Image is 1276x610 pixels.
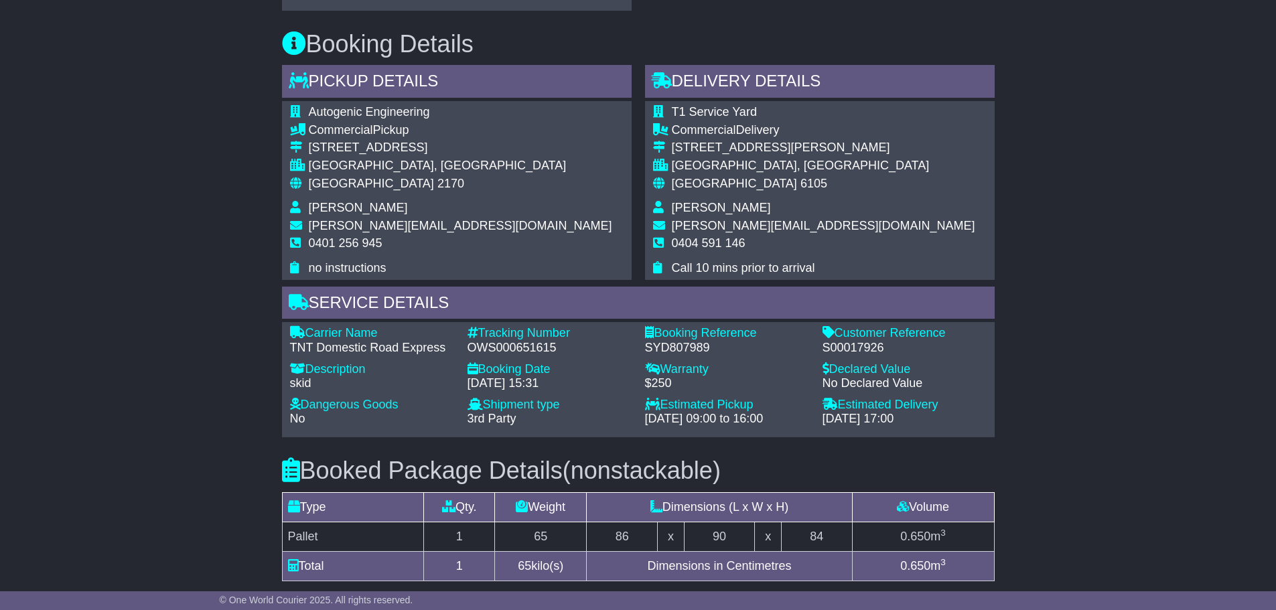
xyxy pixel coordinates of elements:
div: SYD807989 [645,341,809,356]
td: Dimensions (L x W x H) [587,492,852,522]
span: © One World Courier 2025. All rights reserved. [220,595,413,605]
span: 0401 256 945 [309,236,382,250]
div: Estimated Delivery [823,398,987,412]
td: 86 [587,522,658,551]
div: Delivery [672,123,975,138]
span: [GEOGRAPHIC_DATA] [672,177,797,190]
td: Qty. [424,492,495,522]
div: Booking Reference [645,326,809,341]
td: Weight [495,492,587,522]
td: m [852,551,994,581]
span: T1 Service Yard [672,105,757,119]
span: No [290,412,305,425]
td: m [852,522,994,551]
div: S00017926 [823,341,987,356]
span: 65 [518,559,531,573]
span: [PERSON_NAME][EMAIL_ADDRESS][DOMAIN_NAME] [672,219,975,232]
div: Tracking Number [468,326,632,341]
h3: Booked Package Details [282,457,995,484]
span: no instructions [309,261,386,275]
span: (nonstackable) [563,457,721,484]
div: Warranty [645,362,809,377]
div: Declared Value [823,362,987,377]
div: Service Details [282,287,995,323]
td: Dimensions in Centimetres [587,551,852,581]
span: 0.650 [900,530,930,543]
td: 90 [684,522,755,551]
sup: 3 [940,557,946,567]
td: Pallet [282,522,424,551]
div: Estimated Pickup [645,398,809,412]
span: 3rd Party [468,412,516,425]
td: 1 [424,551,495,581]
td: x [658,522,684,551]
td: x [755,522,781,551]
span: Commercial [672,123,736,137]
div: Delivery Details [645,65,995,101]
span: [PERSON_NAME] [672,201,771,214]
td: Type [282,492,424,522]
div: Dangerous Goods [290,398,454,412]
span: Commercial [309,123,373,137]
div: [GEOGRAPHIC_DATA], [GEOGRAPHIC_DATA] [309,159,612,173]
span: 6105 [800,177,827,190]
div: Customer Reference [823,326,987,341]
div: Pickup [309,123,612,138]
span: [PERSON_NAME] [309,201,408,214]
div: Booking Date [468,362,632,377]
div: [DATE] 09:00 to 16:00 [645,412,809,427]
div: [STREET_ADDRESS][PERSON_NAME] [672,141,975,155]
span: 0.650 [900,559,930,573]
div: skid [290,376,454,391]
div: [STREET_ADDRESS] [309,141,612,155]
td: 84 [781,522,852,551]
div: $250 [645,376,809,391]
div: Pickup Details [282,65,632,101]
div: [DATE] 17:00 [823,412,987,427]
sup: 3 [940,528,946,538]
div: [GEOGRAPHIC_DATA], [GEOGRAPHIC_DATA] [672,159,975,173]
span: [PERSON_NAME][EMAIL_ADDRESS][DOMAIN_NAME] [309,219,612,232]
span: Call 10 mins prior to arrival [672,261,815,275]
div: Description [290,362,454,377]
td: 1 [424,522,495,551]
h3: Booking Details [282,31,995,58]
span: 2170 [437,177,464,190]
div: OWS000651615 [468,341,632,356]
td: Total [282,551,424,581]
td: Volume [852,492,994,522]
td: 65 [495,522,587,551]
div: Carrier Name [290,326,454,341]
div: TNT Domestic Road Express [290,341,454,356]
span: Autogenic Engineering [309,105,430,119]
span: 0404 591 146 [672,236,746,250]
div: No Declared Value [823,376,987,391]
div: Shipment type [468,398,632,412]
span: [GEOGRAPHIC_DATA] [309,177,434,190]
td: kilo(s) [495,551,587,581]
div: [DATE] 15:31 [468,376,632,391]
